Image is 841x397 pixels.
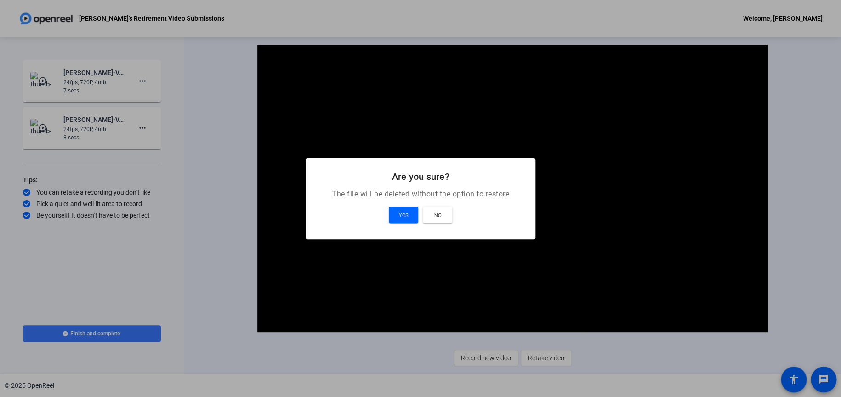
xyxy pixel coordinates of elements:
[317,169,524,184] h2: Are you sure?
[423,207,452,223] button: No
[389,207,418,223] button: Yes
[317,189,524,200] p: The file will be deleted without the option to restore
[398,209,409,220] span: Yes
[433,209,442,220] span: No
